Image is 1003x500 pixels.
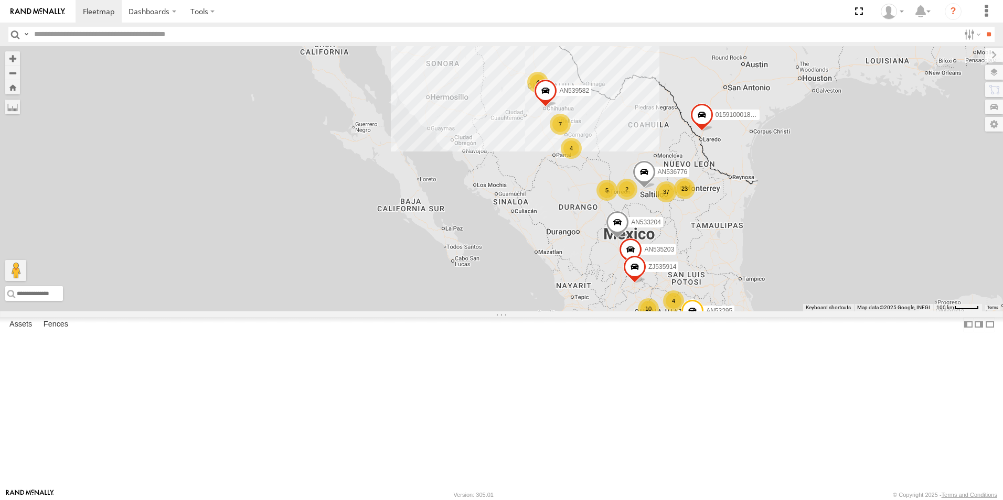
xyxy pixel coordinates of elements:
div: Version: 305.01 [454,492,494,498]
div: 7 [550,114,571,135]
button: Drag Pegman onto the map to open Street View [5,260,26,281]
button: Map Scale: 100 km per 43 pixels [933,304,982,311]
label: Dock Summary Table to the Left [963,317,974,332]
label: Search Query [22,27,30,42]
img: rand-logo.svg [10,8,65,15]
label: Measure [5,100,20,114]
span: 100 km [936,305,954,310]
span: ZJ535914 [648,263,676,270]
a: Terms and Conditions [942,492,997,498]
button: Keyboard shortcuts [806,304,851,311]
button: Zoom in [5,51,20,66]
span: AN539582 [559,88,589,95]
span: 015910001811580 [716,111,768,118]
label: Fences [38,317,73,332]
label: Assets [4,317,37,332]
button: Zoom out [5,66,20,80]
span: AN53295 [706,307,732,314]
i: ? [945,3,962,20]
div: 4 [527,72,548,93]
div: © Copyright 2025 - [893,492,997,498]
label: Map Settings [985,117,1003,132]
a: Terms [987,306,998,310]
label: Dock Summary Table to the Right [974,317,984,332]
div: 10 [638,298,659,319]
label: Hide Summary Table [985,317,995,332]
span: AN535203 [644,246,674,253]
div: 37 [656,181,677,202]
span: AN536776 [658,169,688,176]
div: 23 [674,178,695,199]
label: Search Filter Options [960,27,983,42]
span: Map data ©2025 Google, INEGI [857,305,930,310]
div: 5 [596,180,617,201]
div: 2 [616,179,637,200]
span: AN533204 [631,219,661,226]
div: 4 [663,290,684,311]
div: 4 [561,138,582,159]
a: Visit our Website [6,490,54,500]
div: Omar Miranda [877,4,908,19]
button: Zoom Home [5,80,20,94]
